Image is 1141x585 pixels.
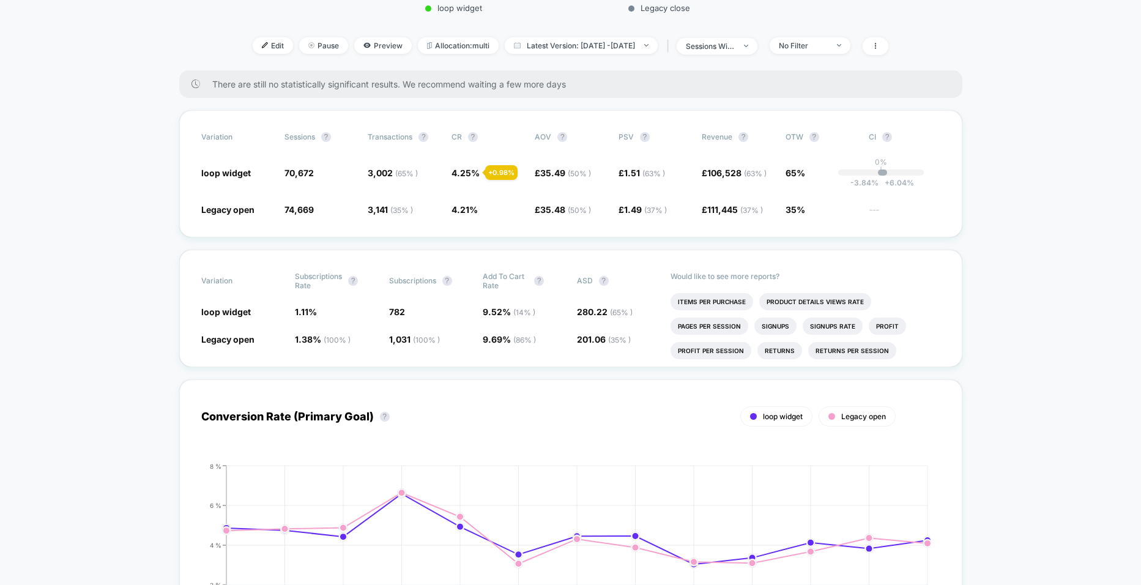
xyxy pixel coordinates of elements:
[568,206,591,215] span: ( 50 % )
[882,132,892,142] button: ?
[427,42,432,49] img: rebalance
[201,272,269,290] span: Variation
[468,132,478,142] button: ?
[740,206,763,215] span: ( 37 % )
[686,42,735,51] div: sessions with impression
[786,132,853,142] span: OTW
[763,412,803,421] span: loop widget
[624,204,667,215] span: 1.49
[577,307,633,317] span: 280.22
[485,165,518,180] div: + 0.98 %
[368,204,413,215] span: 3,141
[557,132,567,142] button: ?
[295,272,342,290] span: Subscriptions Rate
[754,318,797,335] li: Signups
[786,204,805,215] span: 35%
[483,307,535,317] span: 9.52 %
[885,178,890,187] span: +
[201,307,251,317] span: loop widget
[201,132,269,142] span: Variation
[540,168,591,178] span: 35.49
[308,42,314,48] img: end
[640,132,650,142] button: ?
[568,169,591,178] span: ( 50 % )
[368,168,418,178] span: 3,002
[624,168,665,178] span: 1.51
[284,132,315,141] span: Sessions
[608,335,631,345] span: ( 35 % )
[505,37,658,54] span: Latest Version: [DATE] - [DATE]
[284,204,314,215] span: 74,669
[321,132,331,142] button: ?
[779,41,828,50] div: No Filter
[442,276,452,286] button: ?
[513,335,536,345] span: ( 86 % )
[786,168,805,178] span: 65%
[644,44,649,47] img: end
[452,168,480,178] span: 4.25 %
[738,132,748,142] button: ?
[619,204,667,215] span: £
[534,276,544,286] button: ?
[413,335,440,345] span: ( 100 % )
[389,307,405,317] span: 782
[664,37,677,55] span: |
[295,334,351,345] span: 1.38 %
[619,132,634,141] span: PSV
[483,334,536,345] span: 9.69 %
[702,132,732,141] span: Revenue
[707,204,763,215] span: 111,445
[514,42,521,48] img: calendar
[644,206,667,215] span: ( 37 % )
[880,166,882,176] p: |
[389,334,440,345] span: 1,031
[869,132,936,142] span: CI
[452,132,462,141] span: CR
[619,168,665,178] span: £
[837,44,841,47] img: end
[368,132,412,141] span: Transactions
[757,342,802,359] li: Returns
[201,168,251,178] span: loop widget
[875,157,887,166] p: 0%
[702,204,763,215] span: £
[324,335,351,345] span: ( 100 % )
[879,178,914,187] span: 6.04 %
[535,204,591,215] span: £
[841,412,886,421] span: Legacy open
[483,272,528,290] span: Add To Cart Rate
[389,276,436,285] span: Subscriptions
[348,276,358,286] button: ?
[671,272,940,281] p: Would like to see more reports?
[395,169,418,178] span: ( 65 % )
[210,501,221,509] tspan: 6 %
[210,541,221,548] tspan: 4 %
[599,276,609,286] button: ?
[759,293,871,310] li: Product Details Views Rate
[452,204,478,215] span: 4.21 %
[579,3,738,13] p: Legacy close
[418,37,499,54] span: Allocation: multi
[380,412,390,422] button: ?
[869,206,940,215] span: ---
[374,3,533,13] p: loop widget
[809,132,819,142] button: ?
[253,37,293,54] span: Edit
[702,168,767,178] span: £
[540,204,591,215] span: 35.48
[744,45,748,47] img: end
[212,79,938,89] span: There are still no statistically significant results. We recommend waiting a few more days
[284,168,314,178] span: 70,672
[418,132,428,142] button: ?
[610,308,633,317] span: ( 65 % )
[671,342,751,359] li: Profit Per Session
[513,308,535,317] span: ( 14 % )
[803,318,863,335] li: Signups Rate
[535,168,591,178] span: £
[262,42,268,48] img: edit
[354,37,412,54] span: Preview
[707,168,767,178] span: 106,528
[390,206,413,215] span: ( 35 % )
[850,178,879,187] span: -3.84 %
[201,204,255,215] span: Legacy open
